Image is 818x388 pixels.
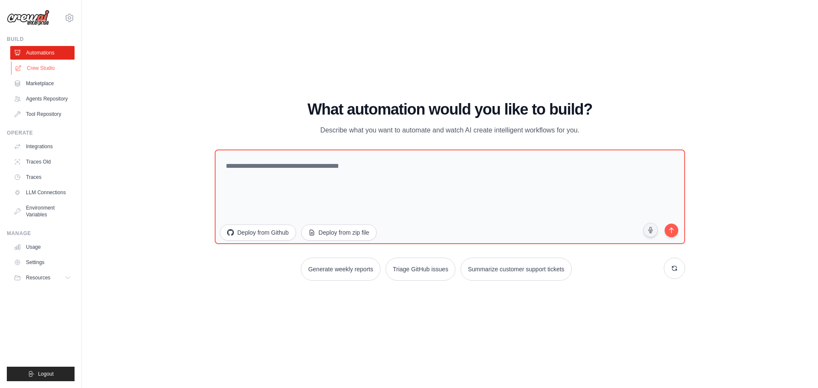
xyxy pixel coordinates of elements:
div: Manage [7,230,75,237]
div: Build [7,36,75,43]
span: Logout [38,371,54,377]
a: Agents Repository [10,92,75,106]
h1: What automation would you like to build? [215,101,685,118]
button: Generate weekly reports [301,258,380,281]
a: Usage [10,240,75,254]
p: Describe what you want to automate and watch AI create intelligent workflows for you. [307,125,593,136]
a: Traces Old [10,155,75,169]
div: Operate [7,129,75,136]
button: Deploy from Github [220,224,296,241]
a: Settings [10,256,75,269]
a: Marketplace [10,77,75,90]
button: Logout [7,367,75,381]
a: Tool Repository [10,107,75,121]
a: Crew Studio [11,61,75,75]
a: Environment Variables [10,201,75,221]
button: Triage GitHub issues [386,258,455,281]
a: Traces [10,170,75,184]
img: Logo [7,10,49,26]
a: Integrations [10,140,75,153]
a: LLM Connections [10,186,75,199]
button: Resources [10,271,75,285]
button: Deploy from zip file [301,224,377,241]
a: Automations [10,46,75,60]
button: Summarize customer support tickets [461,258,571,281]
span: Resources [26,274,50,281]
